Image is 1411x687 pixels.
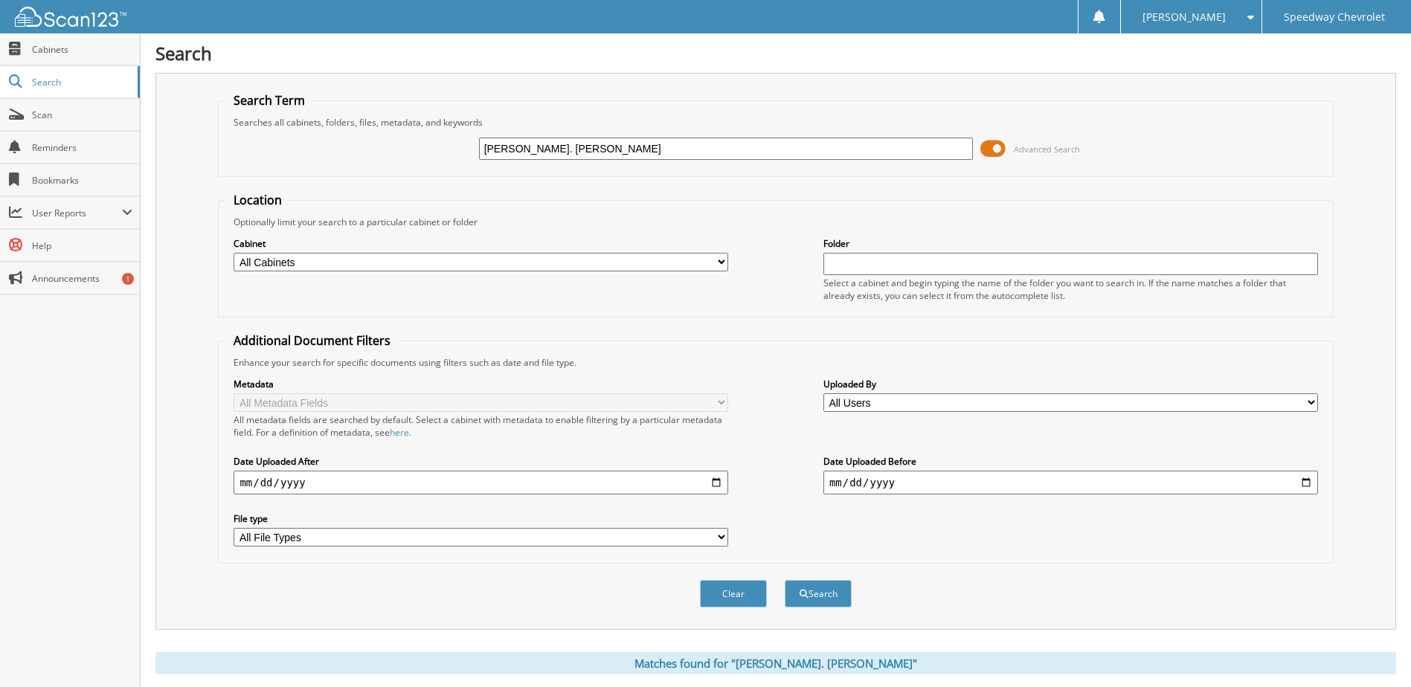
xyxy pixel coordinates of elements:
button: Search [785,580,852,607]
label: Date Uploaded After [234,455,728,468]
label: Cabinet [234,237,728,250]
span: Reminders [32,141,132,154]
span: Advanced Search [1014,143,1080,155]
input: start [234,471,728,494]
img: scan123-logo-white.svg [15,7,126,27]
span: Help [32,239,132,252]
span: Speedway Chevrolet [1284,13,1385,22]
span: User Reports [32,207,122,219]
span: Cabinets [32,43,132,56]
span: Search [32,76,130,88]
div: All metadata fields are searched by default. Select a cabinet with metadata to enable filtering b... [234,413,728,439]
div: Searches all cabinets, folders, files, metadata, and keywords [226,116,1325,129]
a: here [390,426,409,439]
label: Date Uploaded Before [823,455,1318,468]
div: Enhance your search for specific documents using filters such as date and file type. [226,356,1325,369]
legend: Search Term [226,92,312,109]
legend: Additional Document Filters [226,332,398,349]
legend: Location [226,192,289,208]
button: Clear [700,580,767,607]
input: end [823,471,1318,494]
iframe: Chat Widget [1337,616,1411,687]
div: 1 [122,273,134,285]
label: Uploaded By [823,378,1318,390]
span: Scan [32,109,132,121]
h1: Search [155,41,1396,65]
div: Matches found for "[PERSON_NAME]. [PERSON_NAME]" [155,652,1396,674]
div: Select a cabinet and begin typing the name of the folder you want to search in. If the name match... [823,277,1318,302]
span: Bookmarks [32,174,132,187]
div: Optionally limit your search to a particular cabinet or folder [226,216,1325,228]
span: Announcements [32,272,132,285]
label: Folder [823,237,1318,250]
span: [PERSON_NAME] [1142,13,1226,22]
label: File type [234,512,728,525]
label: Metadata [234,378,728,390]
